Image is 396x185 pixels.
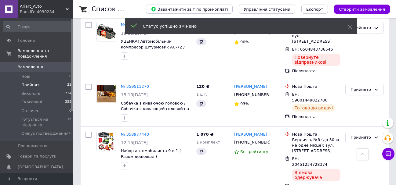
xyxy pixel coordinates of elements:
[196,132,213,137] span: 1 870 ₴
[292,137,341,154] div: Бердичів, №8 (до 30 кг на одне місце): вул. [STREET_ADDRESS]
[196,92,207,97] span: 1 шт.
[301,5,328,14] button: Експорт
[63,91,71,96] span: 1734
[121,39,185,66] a: УЦЕНКА! Автомобільний компресор Штурмовик АС-72 / Компрессор автомобильный "Штурмовик" AC-72. Авт...
[240,149,268,154] span: Без рейтингу
[21,91,40,96] span: Виконані
[121,140,148,145] span: 12:15[DATE]
[292,68,341,74] div: Післяплата
[239,5,295,14] button: Управління статусами
[21,82,40,88] span: Прийняті
[98,132,114,151] img: Фото товару
[244,7,290,12] span: Управління статусами
[97,24,116,39] img: Фото товару
[292,132,341,137] div: Нова Пошта
[18,38,35,43] span: Головна
[292,114,341,119] div: Післяплата
[65,99,71,105] span: 355
[121,22,149,27] a: № 359931101
[233,91,272,99] div: [PHONE_NUMBER]
[67,82,71,88] span: 22
[96,22,116,41] a: Фото товару
[121,84,149,89] a: № 359511270
[18,143,47,149] span: Повідомлення
[69,74,71,79] span: 0
[234,84,267,90] a: [PERSON_NAME]
[21,74,30,79] span: Нові
[292,84,341,89] div: Нова Пошта
[196,140,220,144] span: 1 комплект
[18,64,43,70] span: Замовлення
[240,101,249,106] span: 93%
[67,117,71,128] span: 15
[146,5,233,14] button: Завантажити звіт по пром-оплаті
[18,164,63,170] span: [DEMOGRAPHIC_DATA]
[151,6,228,12] span: Завантажити звіт по пром-оплаті
[351,25,371,31] div: Прийнято
[92,5,154,13] h1: Список замовлень
[292,92,328,102] span: ЕН: 59001449022786
[20,9,73,15] div: Ваш ID: 4030284
[351,134,371,141] div: Прийнято
[292,47,333,52] span: ЕН: 0504843736546
[121,101,189,117] a: Собачка з киваючою головою / Собачка с кивающей головой на панель авто
[328,7,390,11] a: Створити замовлення
[18,48,73,59] span: Замовлення та повідомлення
[121,148,181,159] a: Набор автомобилиста 9 в 1 ( Разом дешевше )
[69,108,71,114] span: 0
[121,132,149,137] a: № 358977440
[96,84,116,103] a: Фото товару
[21,131,68,136] span: Очікує підтвердження
[382,148,394,160] button: Чат з покупцем
[292,169,341,181] div: Відмова одержувача
[339,7,385,12] span: Створити замовлення
[306,7,323,12] span: Експорт
[69,131,71,136] span: 0
[3,21,72,32] input: Пошук
[196,84,209,89] span: 120 ₴
[292,156,328,167] span: ЕН: 20451234728374
[233,138,272,146] div: [PHONE_NUMBER]
[21,99,42,105] span: Скасовані
[20,4,66,9] span: Ariart_Avto
[18,154,56,159] span: Товари та послуги
[96,132,116,151] a: Фото товару
[292,104,336,112] div: Готово до видачі
[97,85,116,102] img: Фото товару
[234,132,267,137] a: [PERSON_NAME]
[143,23,333,29] div: Статус успішно змінено
[21,117,67,128] span: готується на відправку
[240,40,249,44] span: 90%
[121,92,148,97] span: 15:19[DATE]
[334,5,390,14] button: Створити замовлення
[351,87,371,93] div: Прийнято
[121,31,148,36] span: 18:15[DATE]
[292,27,341,44] div: Кременчук, 39622, вул. [STREET_ADDRESS]
[21,108,41,114] span: Оплачені
[292,54,341,66] div: Повернуте відправникові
